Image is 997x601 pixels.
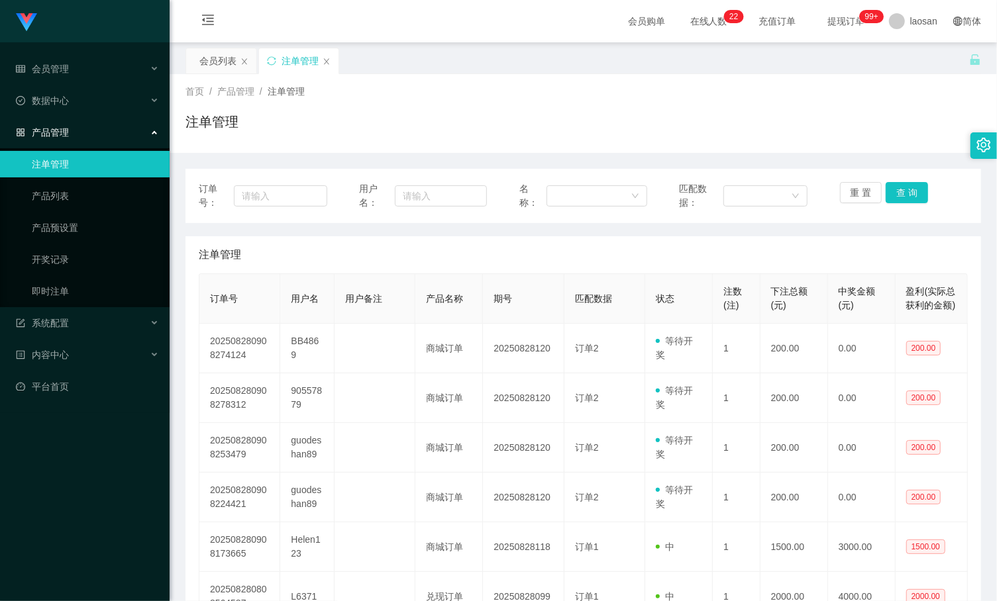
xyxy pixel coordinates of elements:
[839,286,876,310] span: 中奖金额(元)
[494,293,512,304] span: 期号
[16,64,69,74] span: 会员管理
[185,86,204,97] span: 首页
[16,13,37,32] img: logo.9652507e.png
[16,128,25,137] i: 图标: appstore-o
[16,318,69,328] span: 系统配置
[32,183,159,209] a: 产品列表
[199,473,280,522] td: 202508280908224421
[16,127,69,138] span: 产品管理
[185,1,231,43] i: 图标: menu-fold
[359,182,395,210] span: 用户名：
[280,324,335,373] td: BB4869
[753,17,803,26] span: 充值订单
[906,440,941,455] span: 200.00
[575,492,599,502] span: 订单2
[483,522,564,572] td: 20250828118
[32,278,159,304] a: 即时注单
[415,522,483,572] td: 商城订单
[199,324,280,373] td: 202508280908274124
[771,286,808,310] span: 下注总额(元)
[713,324,760,373] td: 1
[240,58,248,66] i: 图标: close
[280,473,335,522] td: guodeshan89
[415,373,483,423] td: 商城订单
[656,336,693,360] span: 等待开奖
[267,56,276,66] i: 图标: sync
[906,391,941,405] span: 200.00
[969,54,981,66] i: 图标: unlock
[734,10,739,23] p: 2
[723,286,742,310] span: 注数(注)
[323,58,331,66] i: 图标: close
[282,48,319,73] div: 注单管理
[906,286,956,310] span: 盈利(实际总获利的金额)
[761,373,828,423] td: 200.00
[828,423,896,473] td: 0.00
[345,293,382,304] span: 用户备注
[575,343,599,353] span: 订单2
[713,423,760,473] td: 1
[906,490,941,504] span: 200.00
[656,385,693,410] span: 等待开奖
[268,86,305,97] span: 注单管理
[483,373,564,423] td: 20250828120
[976,138,991,152] i: 图标: setting
[840,182,882,203] button: 重 置
[260,86,262,97] span: /
[713,473,760,522] td: 1
[761,522,828,572] td: 1500.00
[860,10,884,23] sup: 979
[199,373,280,423] td: 202508280908278312
[16,318,25,328] i: 图标: form
[483,423,564,473] td: 20250828120
[680,182,723,210] span: 匹配数据：
[729,10,734,23] p: 2
[828,473,896,522] td: 0.00
[828,522,896,572] td: 3000.00
[724,10,743,23] sup: 22
[185,112,238,132] h1: 注单管理
[483,473,564,522] td: 20250828120
[199,423,280,473] td: 202508280908253479
[280,423,335,473] td: guodeshan89
[575,541,599,552] span: 订单1
[16,373,159,400] a: 图标: dashboard平台首页
[631,192,639,201] i: 图标: down
[16,95,69,106] span: 数据中心
[575,293,612,304] span: 匹配数据
[199,522,280,572] td: 202508280908173665
[32,214,159,241] a: 产品预设置
[684,17,734,26] span: 在线人数
[828,324,896,373] td: 0.00
[656,293,674,304] span: 状态
[16,349,69,360] span: 内容中心
[199,247,241,263] span: 注单管理
[713,522,760,572] td: 1
[575,442,599,453] span: 订单2
[886,182,928,203] button: 查 询
[656,485,693,509] span: 等待开奖
[217,86,254,97] span: 产品管理
[280,373,335,423] td: 90557879
[415,423,483,473] td: 商城订单
[415,473,483,522] td: 商城订单
[906,341,941,355] span: 200.00
[906,539,945,554] span: 1500.00
[395,185,487,207] input: 请输入
[792,192,800,201] i: 图标: down
[234,185,327,207] input: 请输入
[821,17,872,26] span: 提现订单
[209,86,212,97] span: /
[656,435,693,459] span: 等待开奖
[656,541,674,552] span: 中
[32,151,159,177] a: 注单管理
[16,64,25,73] i: 图标: table
[761,324,828,373] td: 200.00
[291,293,319,304] span: 用户名
[761,473,828,522] td: 200.00
[16,350,25,359] i: 图标: profile
[519,182,547,210] span: 名称：
[426,293,463,304] span: 产品名称
[828,373,896,423] td: 0.00
[32,246,159,273] a: 开奖记录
